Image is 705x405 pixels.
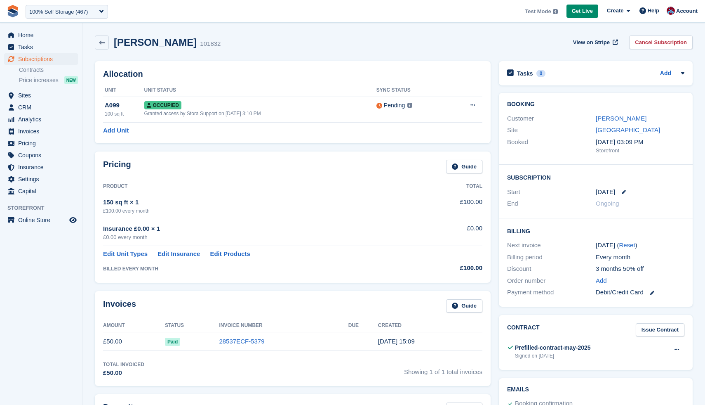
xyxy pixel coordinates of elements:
a: Get Live [566,5,598,18]
a: [PERSON_NAME] [596,115,646,122]
a: menu [4,173,78,185]
time: 2025-08-15 14:09:54 UTC [378,338,415,345]
span: Account [676,7,698,15]
span: Paid [165,338,180,346]
a: Reset [619,242,635,249]
span: Get Live [572,7,593,15]
th: Total [432,180,482,193]
a: menu [4,214,78,226]
span: Create [607,7,623,15]
div: Prefilled-contract-may-2025 [515,343,591,352]
h2: Pricing [103,160,131,173]
span: Showing 1 of 1 total invoices [404,361,482,378]
a: menu [4,137,78,149]
h2: Emails [507,386,684,393]
th: Created [378,319,482,332]
div: £100.00 [432,263,482,273]
div: 101832 [200,39,221,49]
th: Invoice Number [219,319,348,332]
span: Ongoing [596,200,619,207]
a: Add [660,69,671,78]
th: Unit [103,84,144,97]
div: 100 sq ft [105,110,144,118]
h2: Booking [507,101,684,108]
div: 100% Self Storage (467) [29,8,88,16]
td: £100.00 [432,193,482,219]
h2: Invoices [103,299,136,313]
a: Preview store [68,215,78,225]
a: menu [4,149,78,161]
div: Order number [507,276,596,286]
div: Signed on [DATE] [515,352,591,360]
span: Tasks [18,41,68,53]
h2: Tasks [517,70,533,77]
div: £0.00 every month [103,233,432,242]
a: Price increases NEW [19,76,78,85]
img: David Hughes [667,7,675,15]
div: Pending [384,101,405,110]
span: Sites [18,90,68,101]
a: Guide [446,299,482,313]
span: Settings [18,173,68,185]
div: 3 months 50% off [596,264,684,274]
div: Site [507,126,596,135]
span: Help [648,7,659,15]
a: menu [4,102,78,113]
div: A099 [105,101,144,110]
img: icon-info-grey-7440780725fd019a000dd9b08b2336e03edf1995a4989e88bcd33f0948082b44.svg [553,9,558,14]
a: menu [4,29,78,41]
div: Storefront [596,147,684,155]
span: Capital [18,185,68,197]
a: menu [4,126,78,137]
img: stora-icon-8386f47178a22dfd0bd8f6a31ec36ba5ce8667c1dd55bd0f319d3a0aa187defe.svg [7,5,19,17]
a: Contracts [19,66,78,74]
div: Total Invoiced [103,361,144,368]
div: 150 sq ft × 1 [103,198,432,207]
a: menu [4,90,78,101]
div: Every month [596,253,684,262]
a: Add [596,276,607,286]
span: Invoices [18,126,68,137]
span: Pricing [18,137,68,149]
div: Billing period [507,253,596,262]
div: [DATE] ( ) [596,241,684,250]
a: Add Unit [103,126,129,135]
td: £50.00 [103,332,165,351]
div: £50.00 [103,368,144,378]
a: Issue Contract [636,323,684,337]
div: NEW [64,76,78,84]
a: menu [4,53,78,65]
div: Debit/Credit Card [596,288,684,297]
span: View on Stripe [573,38,610,47]
a: Cancel Subscription [629,36,693,49]
h2: Subscription [507,173,684,181]
h2: [PERSON_NAME] [114,37,197,48]
span: Online Store [18,214,68,226]
th: Sync Status [376,84,448,97]
span: Insurance [18,161,68,173]
span: CRM [18,102,68,113]
th: Status [165,319,219,332]
div: BILLED EVERY MONTH [103,265,432,272]
div: [DATE] 03:09 PM [596,137,684,147]
div: Customer [507,114,596,123]
span: Test Mode [525,7,551,16]
span: Occupied [144,101,181,109]
td: £0.00 [432,219,482,246]
div: Next invoice [507,241,596,250]
div: End [507,199,596,208]
a: Edit Products [210,249,250,259]
img: icon-info-grey-7440780725fd019a000dd9b08b2336e03edf1995a4989e88bcd33f0948082b44.svg [407,103,412,108]
a: menu [4,161,78,173]
a: Edit Unit Types [103,249,148,259]
h2: Billing [507,227,684,235]
a: 28537ECF-5379 [219,338,264,345]
span: Subscriptions [18,53,68,65]
th: Due [348,319,378,332]
th: Product [103,180,432,193]
time: 2025-08-15 00:00:00 UTC [596,187,615,197]
a: menu [4,41,78,53]
span: Storefront [7,204,82,212]
a: Edit Insurance [157,249,200,259]
a: menu [4,114,78,125]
